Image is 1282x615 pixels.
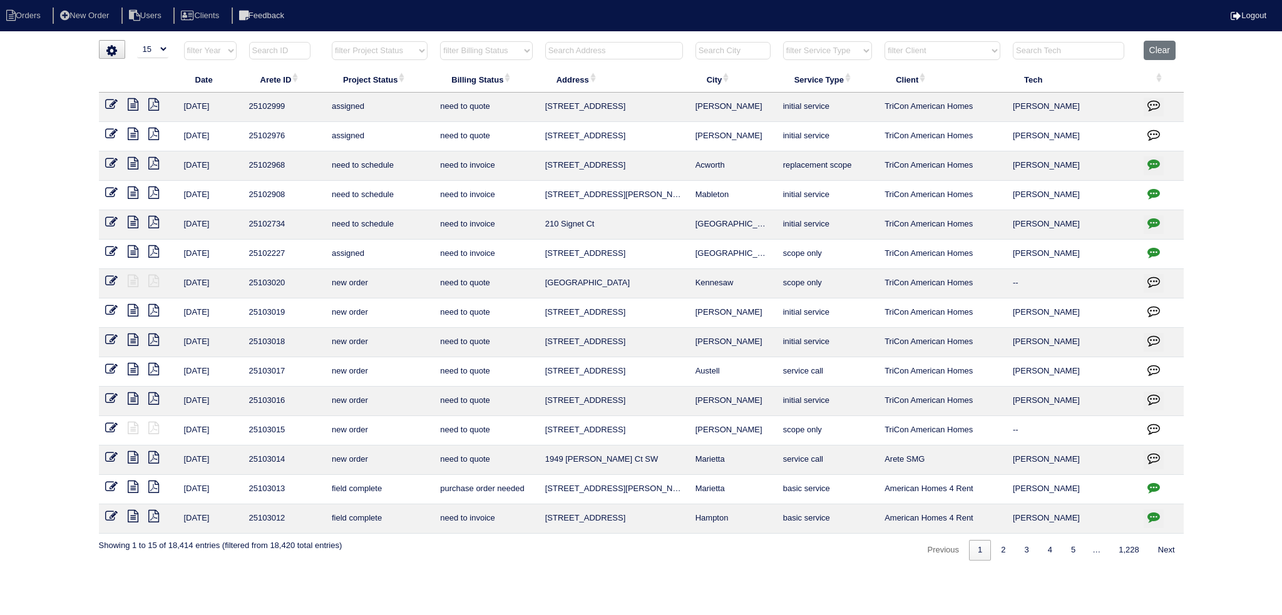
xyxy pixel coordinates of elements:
[539,240,689,269] td: [STREET_ADDRESS]
[878,445,1007,475] td: Arete SMG
[249,42,310,59] input: Search ID
[777,328,878,357] td: initial service
[178,240,243,269] td: [DATE]
[969,540,991,561] a: 1
[1110,540,1148,561] a: 1,228
[689,122,777,151] td: [PERSON_NAME]
[878,269,1007,298] td: TriCon American Homes
[777,210,878,240] td: initial service
[878,240,1007,269] td: TriCon American Homes
[434,93,538,122] td: need to quote
[434,240,538,269] td: need to invoice
[178,445,243,475] td: [DATE]
[173,11,229,20] a: Clients
[777,298,878,328] td: initial service
[539,387,689,416] td: [STREET_ADDRESS]
[434,328,538,357] td: need to quote
[178,357,243,387] td: [DATE]
[689,328,777,357] td: [PERSON_NAME]
[326,66,434,93] th: Project Status: activate to sort column ascending
[539,269,689,298] td: [GEOGRAPHIC_DATA]
[539,151,689,181] td: [STREET_ADDRESS]
[689,445,777,475] td: Marietta
[1007,387,1137,416] td: [PERSON_NAME]
[777,240,878,269] td: scope only
[539,93,689,122] td: [STREET_ADDRESS]
[689,151,777,181] td: Acworth
[178,151,243,181] td: [DATE]
[539,298,689,328] td: [STREET_ADDRESS]
[689,475,777,504] td: Marietta
[539,416,689,445] td: [STREET_ADDRESS]
[243,181,326,210] td: 25102908
[539,66,689,93] th: Address: activate to sort column ascending
[434,504,538,534] td: need to invoice
[777,181,878,210] td: initial service
[326,298,434,328] td: new order
[434,475,538,504] td: purchase order needed
[121,8,172,24] li: Users
[878,504,1007,534] td: American Homes 4 Rent
[434,66,538,93] th: Billing Status: activate to sort column ascending
[1084,545,1109,554] span: …
[1007,269,1137,298] td: --
[1007,240,1137,269] td: [PERSON_NAME]
[326,504,434,534] td: field complete
[243,445,326,475] td: 25103014
[777,66,878,93] th: Service Type: activate to sort column ascending
[689,181,777,210] td: Mableton
[1007,181,1137,210] td: [PERSON_NAME]
[434,416,538,445] td: need to quote
[777,416,878,445] td: scope only
[878,93,1007,122] td: TriCon American Homes
[1007,416,1137,445] td: --
[178,122,243,151] td: [DATE]
[539,357,689,387] td: [STREET_ADDRESS]
[777,122,878,151] td: initial service
[777,93,878,122] td: initial service
[1137,66,1184,93] th: : activate to sort column ascending
[178,416,243,445] td: [DATE]
[434,269,538,298] td: need to quote
[878,357,1007,387] td: TriCon American Homes
[326,122,434,151] td: assigned
[326,328,434,357] td: new order
[777,475,878,504] td: basic service
[777,151,878,181] td: replacement scope
[1007,445,1137,475] td: [PERSON_NAME]
[1007,504,1137,534] td: [PERSON_NAME]
[243,240,326,269] td: 25102227
[878,151,1007,181] td: TriCon American Homes
[1013,42,1124,59] input: Search Tech
[434,298,538,328] td: need to quote
[545,42,683,59] input: Search Address
[878,298,1007,328] td: TriCon American Homes
[1007,93,1137,122] td: [PERSON_NAME]
[689,210,777,240] td: [GEOGRAPHIC_DATA]
[326,387,434,416] td: new order
[1149,540,1184,561] a: Next
[777,387,878,416] td: initial service
[1007,210,1137,240] td: [PERSON_NAME]
[178,328,243,357] td: [DATE]
[53,8,119,24] li: New Order
[539,181,689,210] td: [STREET_ADDRESS][PERSON_NAME]
[434,210,538,240] td: need to invoice
[689,269,777,298] td: Kennesaw
[326,151,434,181] td: need to schedule
[878,122,1007,151] td: TriCon American Homes
[689,298,777,328] td: [PERSON_NAME]
[326,416,434,445] td: new order
[326,475,434,504] td: field complete
[243,122,326,151] td: 25102976
[178,475,243,504] td: [DATE]
[1007,151,1137,181] td: [PERSON_NAME]
[918,540,968,561] a: Previous
[243,357,326,387] td: 25103017
[878,416,1007,445] td: TriCon American Homes
[695,42,771,59] input: Search City
[326,210,434,240] td: need to schedule
[689,93,777,122] td: [PERSON_NAME]
[243,416,326,445] td: 25103015
[878,475,1007,504] td: American Homes 4 Rent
